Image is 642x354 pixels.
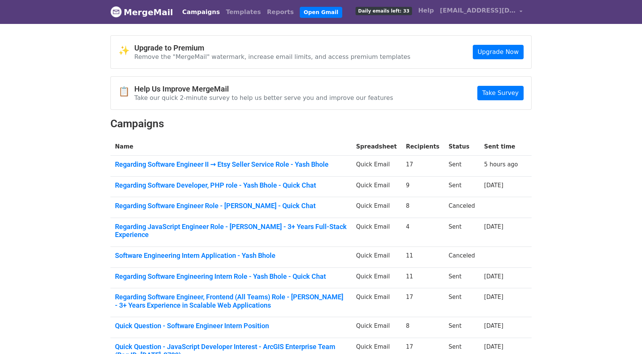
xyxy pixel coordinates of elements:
td: 11 [401,267,444,288]
a: Software Engineering Intern Application - Yash Bhole [115,251,347,260]
td: Canceled [444,197,480,218]
a: Campaigns [179,5,223,20]
span: ✨ [118,45,134,56]
td: Sent [444,317,480,338]
a: MergeMail [110,4,173,20]
td: 8 [401,197,444,218]
th: Name [110,138,352,156]
span: 📋 [118,86,134,97]
a: Templates [223,5,264,20]
td: Quick Email [352,247,401,268]
td: Quick Email [352,317,401,338]
td: Canceled [444,247,480,268]
h4: Upgrade to Premium [134,43,411,52]
a: [EMAIL_ADDRESS][DOMAIN_NAME] [437,3,526,21]
h4: Help Us Improve MergeMail [134,84,393,93]
a: Take Survey [477,86,524,100]
a: Regarding Software Engineering Intern Role - Yash Bhole - Quick Chat [115,272,347,281]
a: Daily emails left: 33 [352,3,415,18]
td: 4 [401,218,444,247]
img: MergeMail logo [110,6,122,17]
th: Spreadsheet [352,138,401,156]
a: [DATE] [484,182,504,189]
span: [EMAIL_ADDRESS][DOMAIN_NAME] [440,6,516,15]
th: Status [444,138,480,156]
td: Quick Email [352,218,401,247]
td: 9 [401,176,444,197]
td: Quick Email [352,267,401,288]
p: Remove the "MergeMail" watermark, increase email limits, and access premium templates [134,53,411,61]
a: [DATE] [484,343,504,350]
a: Upgrade Now [473,45,524,59]
a: 5 hours ago [484,161,518,168]
td: Quick Email [352,156,401,177]
a: Open Gmail [300,7,342,18]
td: Sent [444,176,480,197]
a: Reports [264,5,297,20]
a: [DATE] [484,223,504,230]
p: Take our quick 2-minute survey to help us better serve you and improve our features [134,94,393,102]
td: Sent [444,288,480,317]
a: [DATE] [484,273,504,280]
td: Quick Email [352,197,401,218]
td: 17 [401,156,444,177]
td: 11 [401,247,444,268]
span: Daily emails left: 33 [356,7,412,15]
td: Quick Email [352,176,401,197]
a: Help [415,3,437,18]
a: [DATE] [484,294,504,300]
a: Regarding Software Developer, PHP role - Yash Bhole - Quick Chat [115,181,347,190]
a: Regarding Software Engineer II → Etsy Seller Service Role - Yash Bhole [115,160,347,169]
a: [DATE] [484,322,504,329]
td: Sent [444,156,480,177]
td: Sent [444,267,480,288]
td: Sent [444,218,480,247]
th: Sent time [480,138,522,156]
td: Quick Email [352,288,401,317]
th: Recipients [401,138,444,156]
a: Quick Question - Software Engineer Intern Position [115,322,347,330]
td: 8 [401,317,444,338]
a: Regarding JavaScript Engineer Role - [PERSON_NAME] - 3+ Years Full-Stack Experience [115,223,347,239]
a: Regarding Software Engineer Role - [PERSON_NAME] - Quick Chat [115,202,347,210]
h2: Campaigns [110,117,532,130]
a: Regarding Software Engineer, Frontend (All Teams) Role - [PERSON_NAME] - 3+ Years Experience in S... [115,293,347,309]
td: 17 [401,288,444,317]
